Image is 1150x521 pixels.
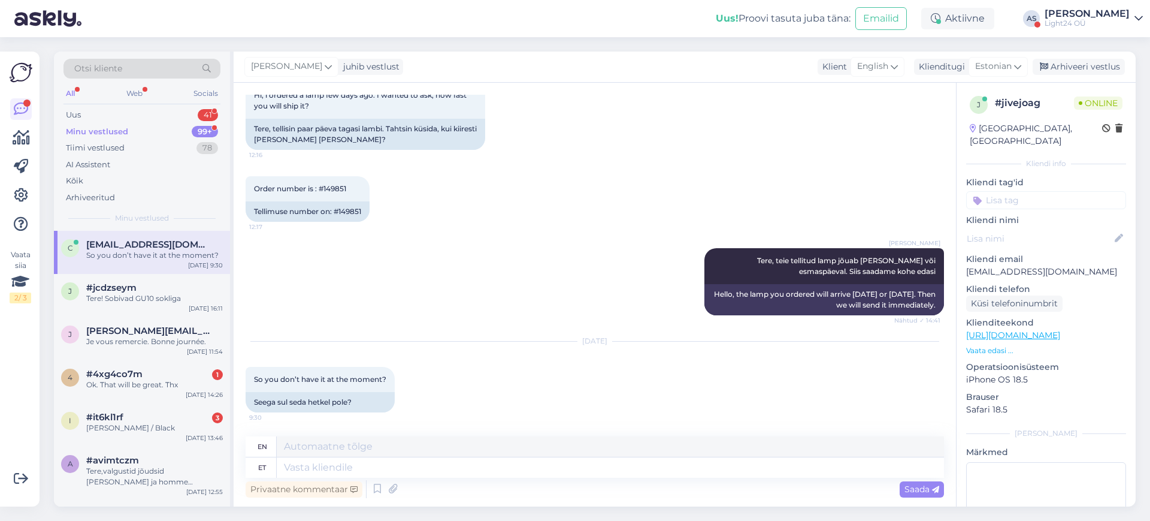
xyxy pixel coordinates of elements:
[716,11,851,26] div: Proovi tasuta juba täna:
[86,250,223,261] div: So you don’t have it at the moment?
[966,391,1126,403] p: Brauser
[966,191,1126,209] input: Lisa tag
[66,109,81,121] div: Uus
[975,60,1012,73] span: Estonian
[966,317,1126,329] p: Klienditeekond
[68,287,72,296] span: j
[818,61,847,73] div: Klient
[74,62,122,75] span: Otsi kliente
[212,412,223,423] div: 3
[124,86,145,101] div: Web
[338,61,400,73] div: juhib vestlust
[66,126,128,138] div: Minu vestlused
[1023,10,1040,27] div: AS
[757,256,937,276] span: Tere, teie tellitud lamp jõuab [PERSON_NAME] või esmaspäeval. Siis saadame kohe edasi
[68,459,73,468] span: a
[254,375,386,384] span: So you don’t have it at the moment?
[894,316,940,325] span: Nähtud ✓ 14:41
[69,416,71,425] span: i
[66,175,83,187] div: Kõik
[966,296,1063,312] div: Küsi telefoninumbrit
[68,243,73,252] span: c
[86,293,223,304] div: Tere! Sobivad GU10 sokliga
[977,100,980,109] span: j
[1045,9,1130,19] div: [PERSON_NAME]
[249,413,294,422] span: 9:30
[855,7,907,30] button: Emailid
[967,232,1112,245] input: Lisa nimi
[889,239,940,248] span: [PERSON_NAME]
[914,61,965,73] div: Klienditugi
[186,487,223,496] div: [DATE] 12:55
[68,330,72,339] span: j
[1045,9,1143,28] a: [PERSON_NAME]Light24 OÜ
[115,213,169,224] span: Minu vestlused
[187,347,223,356] div: [DATE] 11:54
[258,436,267,457] div: en
[251,60,322,73] span: [PERSON_NAME]
[966,214,1126,227] p: Kliendi nimi
[86,336,223,347] div: Je vous remercie. Bonne journée.
[966,158,1126,169] div: Kliendi info
[966,283,1126,296] p: Kliendi telefon
[704,284,944,315] div: Hello, the lamp you ordered will arrive [DATE] or [DATE]. Then we will send it immediately.
[966,266,1126,278] p: [EMAIL_ADDRESS][DOMAIN_NAME]
[246,392,395,412] div: Seega sul seda hetkel pole?
[86,380,223,390] div: Ok. That will be great. Thx
[970,122,1102,147] div: [GEOGRAPHIC_DATA], [GEOGRAPHIC_DATA]
[191,86,220,101] div: Socials
[246,119,485,150] div: Tere, tellisin paar päeva tagasi lambi. Tahtsin küsida, kui kiiresti [PERSON_NAME] [PERSON_NAME]?
[1045,19,1130,28] div: Light24 OÜ
[258,457,266,478] div: et
[254,184,346,193] span: Order number is : #149851
[86,412,123,423] span: #it6kl1rf
[1074,97,1122,110] span: Online
[966,345,1126,356] p: Vaata edasi ...
[10,293,31,303] div: 2 / 3
[66,142,125,154] div: Tiimi vestlused
[86,282,137,293] span: #jcdzseym
[966,253,1126,266] p: Kliendi email
[246,336,944,347] div: [DATE]
[966,176,1126,189] p: Kliendi tag'id
[966,374,1126,386] p: iPhone OS 18.5
[966,330,1060,341] a: [URL][DOMAIN_NAME]
[10,249,31,303] div: Vaata siia
[86,369,143,380] span: #4xg4co7m
[246,481,362,498] div: Privaatne kommentaar
[86,423,223,433] div: [PERSON_NAME] / Black
[966,428,1126,439] div: [PERSON_NAME]
[995,96,1074,110] div: # jivejoag
[86,466,223,487] div: Tere,valgustid jõudsid [PERSON_NAME] ja homme hommikul saadame teile edasi DPD kulleriga
[86,326,211,336] span: jean-louissophie.legendre-bizet@sfr.fr
[966,446,1126,459] p: Märkmed
[246,201,370,222] div: Tellimuse number on: #149851
[966,403,1126,416] p: Safari 18.5
[198,109,218,121] div: 41
[212,369,223,380] div: 1
[66,159,110,171] div: AI Assistent
[186,433,223,442] div: [DATE] 13:46
[249,150,294,159] span: 12:16
[68,373,72,382] span: 4
[1033,59,1125,75] div: Arhiveeri vestlus
[196,142,218,154] div: 78
[86,239,211,250] span: chnur_@hotmail.com
[66,192,115,204] div: Arhiveeritud
[10,61,32,84] img: Askly Logo
[716,13,739,24] b: Uus!
[192,126,218,138] div: 99+
[966,361,1126,374] p: Operatsioonisüsteem
[904,484,939,495] span: Saada
[857,60,888,73] span: English
[189,304,223,313] div: [DATE] 16:11
[63,86,77,101] div: All
[86,455,139,466] span: #avimtczm
[921,8,994,29] div: Aktiivne
[188,261,223,270] div: [DATE] 9:30
[186,390,223,399] div: [DATE] 14:26
[249,222,294,231] span: 12:17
